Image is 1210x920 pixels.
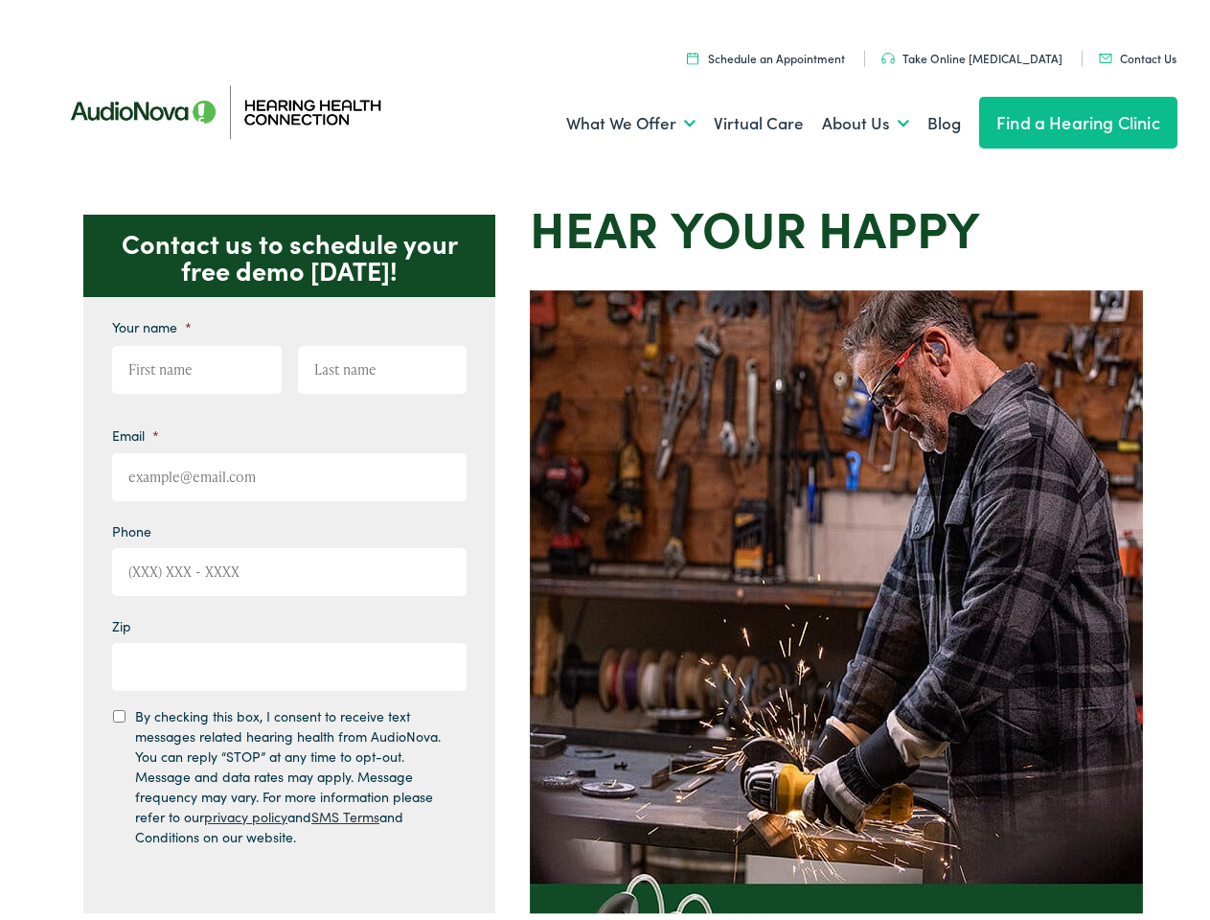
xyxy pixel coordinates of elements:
[112,312,192,330] label: Your name
[112,421,159,438] label: Email
[927,82,961,153] a: Blog
[714,82,804,153] a: Virtual Care
[112,611,131,629] label: Zip
[311,801,379,820] a: SMS Terms
[687,46,698,58] img: utility icon
[979,91,1177,143] a: Find a Hearing Clinic
[687,44,845,60] a: Schedule an Appointment
[112,448,467,495] input: example@email.com
[112,542,467,590] input: (XXX) XXX - XXXX
[530,186,658,256] strong: Hear
[83,209,495,291] p: Contact us to schedule your free demo [DATE]!
[298,340,468,388] input: Last name
[566,82,696,153] a: What We Offer
[881,47,895,58] img: utility icon
[112,340,282,388] input: First name
[1099,44,1176,60] a: Contact Us
[822,82,909,153] a: About Us
[671,186,980,256] strong: your Happy
[881,44,1062,60] a: Take Online [MEDICAL_DATA]
[112,517,151,534] label: Phone
[135,701,449,841] label: By checking this box, I consent to receive text messages related hearing health from AudioNova. Y...
[204,801,287,820] a: privacy policy
[1099,48,1112,57] img: utility icon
